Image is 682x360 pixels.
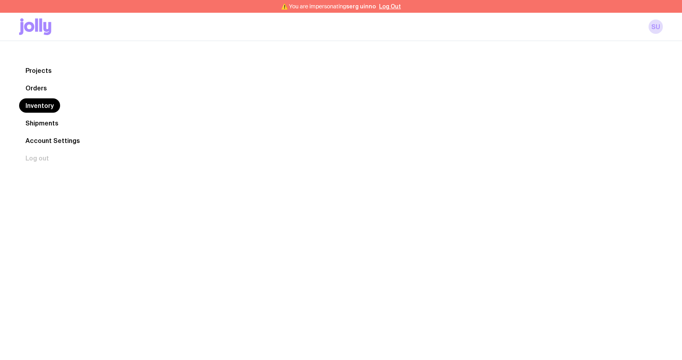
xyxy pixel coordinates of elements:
button: Log out [19,151,55,165]
a: su [649,20,663,34]
a: Shipments [19,116,65,130]
span: serg uinno [346,3,376,10]
a: Inventory [19,98,60,113]
button: Log Out [379,3,401,10]
a: Orders [19,81,53,95]
a: Projects [19,63,58,78]
span: ⚠️ You are impersonating [281,3,376,10]
a: Account Settings [19,133,86,148]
